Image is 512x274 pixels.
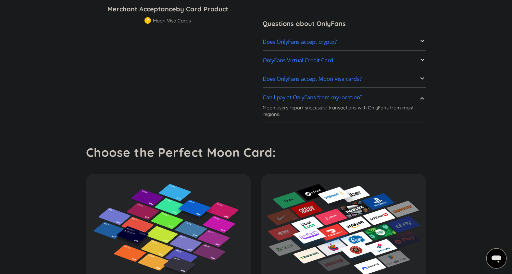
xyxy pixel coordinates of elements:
a: Does OnlyFans accept crypto? [263,35,426,49]
h2: Does OnlyFans accept crypto? [263,39,337,45]
h2: OnlyFans Virtual Credit Card [263,57,333,64]
p: Moon users report successful transactions with OnlyFans from most regions. [263,105,426,118]
a: Can I pay at OnlyFans from my location? [263,91,426,105]
div: Moon Visa Cards [153,18,191,24]
iframe: Button to launch messaging window [486,248,507,269]
h3: Questions about OnlyFans [263,19,426,29]
h2: Can I pay at OnlyFans from my location? [263,94,362,101]
span: by Card Product [176,5,228,13]
h2: Does OnlyFans accept Moon Visa cards? [263,76,362,82]
h3: Merchant Acceptance [86,4,250,14]
a: Does OnlyFans accept Moon Visa cards? [263,72,426,86]
a: OnlyFans Virtual Credit Card [263,54,426,67]
strong: Choose the Perfect Moon Card: [86,145,276,160]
